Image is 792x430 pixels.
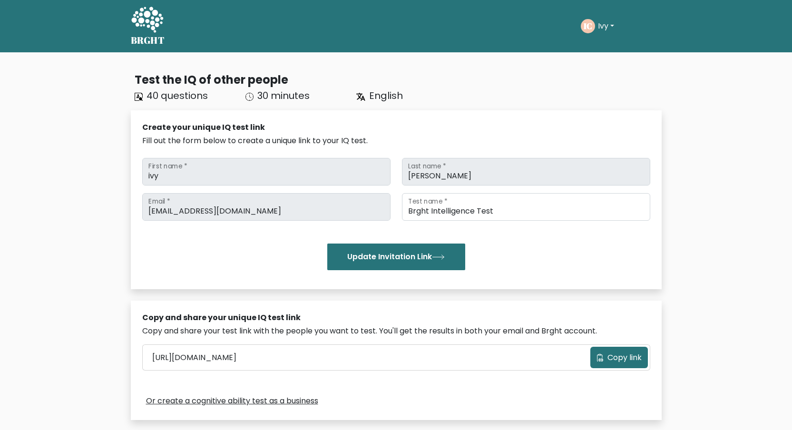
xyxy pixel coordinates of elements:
span: 40 questions [147,89,208,102]
div: Create your unique IQ test link [142,122,650,133]
a: Or create a cognitive ability test as a business [146,395,318,407]
input: Last name [402,158,650,186]
div: Copy and share your test link with the people you want to test. You'll get the results in both yo... [142,325,650,337]
input: Email [142,193,391,221]
a: BRGHT [131,4,165,49]
span: English [369,89,403,102]
input: First name [142,158,391,186]
span: Copy link [607,352,642,363]
button: Update Invitation Link [327,244,465,270]
div: Test the IQ of other people [135,71,662,88]
div: Fill out the form below to create a unique link to your IQ test. [142,135,650,147]
text: IC [584,20,592,31]
span: 30 minutes [257,89,310,102]
input: Test name [402,193,650,221]
h5: BRGHT [131,35,165,46]
button: Copy link [590,347,648,368]
button: Ivy [595,20,617,32]
div: Copy and share your unique IQ test link [142,312,650,323]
